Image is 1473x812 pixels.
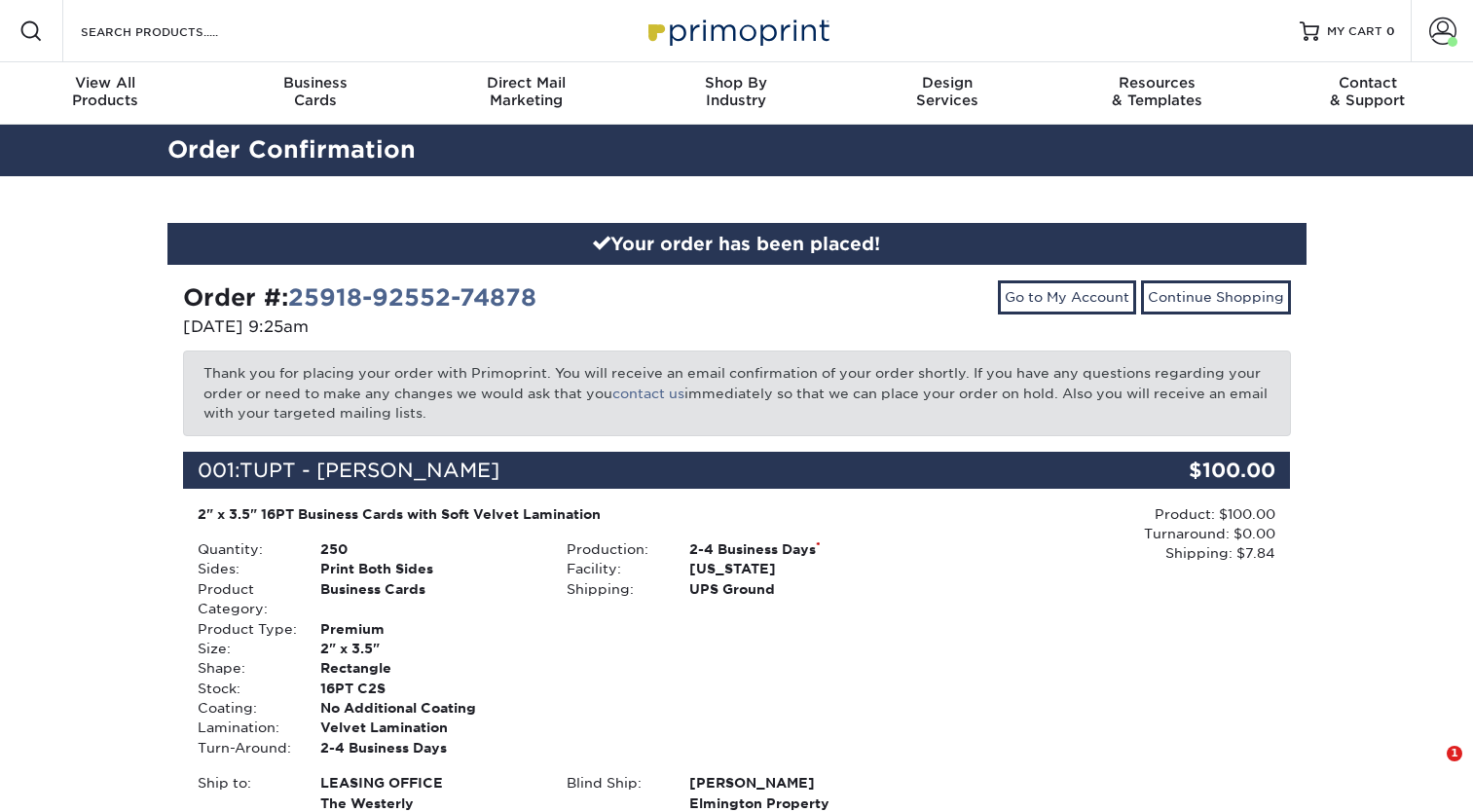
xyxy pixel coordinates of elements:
[1447,746,1462,761] span: 1
[306,539,552,559] div: 250
[675,579,921,599] div: UPS Ground
[183,452,1106,489] div: 001:
[1263,62,1473,125] a: Contact& Support
[1141,280,1291,314] a: Continue Shopping
[306,619,552,639] div: Premium
[306,579,552,619] div: Business Cards
[306,679,552,698] div: 16PT C2S
[1052,62,1263,125] a: Resources& Templates
[239,459,499,482] span: TUPT - [PERSON_NAME]
[79,19,269,43] input: SEARCH PRODUCTS.....
[612,386,684,401] a: contact us
[1106,452,1291,489] div: $100.00
[306,718,552,737] div: Velvet Lamination
[183,539,306,559] div: Quantity:
[1263,74,1473,92] span: Contact
[421,62,631,125] a: Direct MailMarketing
[183,579,306,619] div: Product Category:
[183,639,306,658] div: Size:
[1052,74,1263,109] div: & Templates
[183,559,306,578] div: Sides:
[421,74,631,109] div: Marketing
[306,658,552,678] div: Rectangle
[998,280,1136,314] a: Go to My Account
[1052,74,1263,92] span: Resources
[306,639,552,658] div: 2" x 3.5"
[183,351,1291,435] p: Thank you for placing your order with Primoprint. You will receive an email confirmation of your ...
[210,62,421,125] a: BusinessCards
[306,738,552,757] div: 2-4 Business Days
[198,504,907,524] div: 2" x 3.5" 16PT Business Cards with Soft Velvet Lamination
[552,539,675,559] div: Production:
[183,315,722,339] p: [DATE] 9:25am
[183,698,306,718] div: Coating:
[842,62,1052,125] a: DesignServices
[320,773,537,793] span: LEASING OFFICE
[552,559,675,578] div: Facility:
[921,504,1275,564] div: Product: $100.00 Turnaround: $0.00 Shipping: $7.84
[167,223,1307,266] div: Your order has been placed!
[153,132,1321,168] h2: Order Confirmation
[183,738,306,757] div: Turn-Around:
[675,539,921,559] div: 2-4 Business Days
[306,559,552,578] div: Print Both Sides
[1263,74,1473,109] div: & Support
[640,10,834,52] img: Primoprint
[675,559,921,578] div: [US_STATE]
[631,62,841,125] a: Shop ByIndustry
[183,658,306,678] div: Shape:
[210,74,421,92] span: Business
[689,773,906,793] span: [PERSON_NAME]
[842,74,1052,92] span: Design
[183,619,306,639] div: Product Type:
[1407,746,1454,793] iframe: Intercom live chat
[183,283,536,312] strong: Order #:
[183,679,306,698] div: Stock:
[288,283,536,312] a: 25918-92552-74878
[306,698,552,718] div: No Additional Coating
[1327,23,1382,40] span: MY CART
[1386,24,1395,38] span: 0
[552,579,675,599] div: Shipping:
[842,74,1052,109] div: Services
[631,74,841,92] span: Shop By
[631,74,841,109] div: Industry
[183,718,306,737] div: Lamination:
[210,74,421,109] div: Cards
[421,74,631,92] span: Direct Mail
